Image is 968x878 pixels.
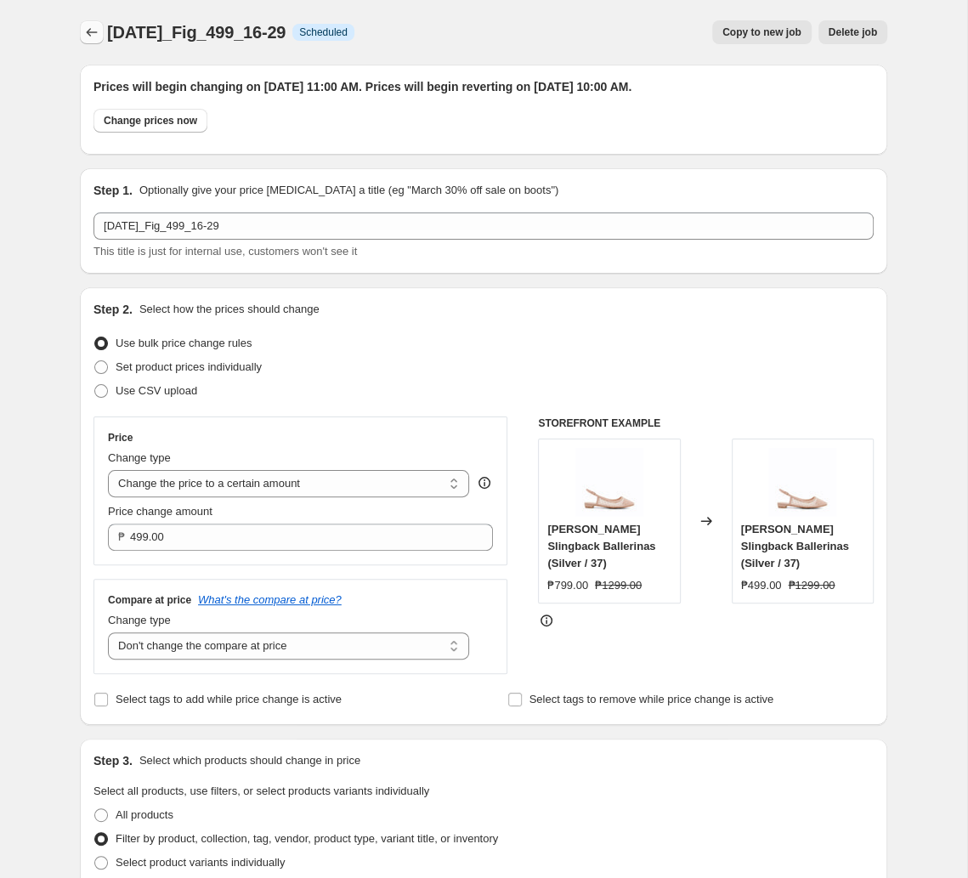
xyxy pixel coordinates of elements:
img: Ronin_Champagne_1_80x.jpg [768,448,836,516]
span: Price change amount [108,505,212,518]
button: Price change jobs [80,20,104,44]
span: Change type [108,614,171,626]
div: ₱799.00 [547,577,588,594]
span: [PERSON_NAME] Slingback Ballerinas (Silver / 37) [741,523,849,569]
span: Select product variants individually [116,856,285,869]
img: Ronin_Champagne_1_80x.jpg [575,448,643,516]
span: Select tags to remove while price change is active [529,693,774,705]
p: Select how the prices should change [139,301,320,318]
h2: Step 1. [93,182,133,199]
input: 30% off holiday sale [93,212,874,240]
h2: Step 2. [93,301,133,318]
span: Set product prices individually [116,360,262,373]
button: Change prices now [93,109,207,133]
button: What's the compare at price? [198,593,342,606]
span: Change prices now [104,114,197,127]
span: All products [116,808,173,821]
h2: Prices will begin changing on [DATE] 11:00 AM. Prices will begin reverting on [DATE] 10:00 AM. [93,78,874,95]
button: Delete job [818,20,887,44]
span: Change type [108,451,171,464]
h6: STOREFRONT EXAMPLE [538,416,874,430]
span: Use CSV upload [116,384,197,397]
button: Copy to new job [712,20,812,44]
p: Select which products should change in price [139,752,360,769]
span: Select all products, use filters, or select products variants individually [93,785,429,797]
h3: Price [108,431,133,445]
h2: Step 3. [93,752,133,769]
div: help [476,474,493,491]
div: ₱499.00 [741,577,782,594]
span: Use bulk price change rules [116,337,252,349]
span: Scheduled [299,25,348,39]
span: Copy to new job [722,25,801,39]
strike: ₱1299.00 [788,577,835,594]
p: Optionally give your price [MEDICAL_DATA] a title (eg "March 30% off sale on boots") [139,182,558,199]
span: Delete job [829,25,877,39]
span: This title is just for internal use, customers won't see it [93,245,357,258]
h3: Compare at price [108,593,191,607]
span: ₱ [118,530,125,543]
input: 80.00 [130,524,467,551]
span: [PERSON_NAME] Slingback Ballerinas (Silver / 37) [547,523,655,569]
span: Select tags to add while price change is active [116,693,342,705]
strike: ₱1299.00 [595,577,642,594]
span: Filter by product, collection, tag, vendor, product type, variant title, or inventory [116,832,498,845]
span: [DATE]_Fig_499_16-29 [107,23,286,42]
